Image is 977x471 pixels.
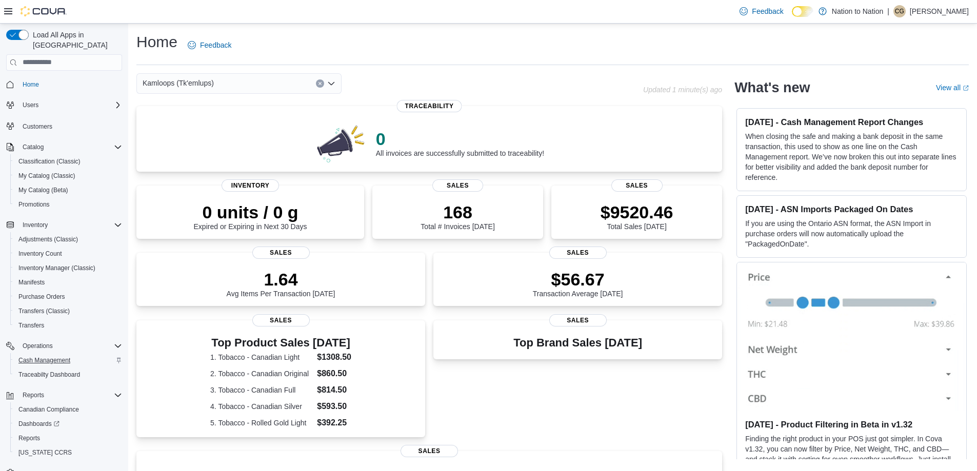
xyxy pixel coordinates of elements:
a: Traceabilty Dashboard [14,368,84,381]
button: My Catalog (Classic) [10,169,126,183]
button: Transfers [10,318,126,333]
button: Adjustments (Classic) [10,232,126,247]
span: Manifests [18,278,45,286]
span: Inventory [222,179,279,192]
h3: [DATE] - Cash Management Report Changes [745,117,958,127]
button: Home [2,77,126,92]
span: Users [18,99,122,111]
dd: $593.50 [317,400,351,413]
span: Reports [18,434,40,442]
span: Adjustments (Classic) [18,235,78,243]
button: Traceabilty Dashboard [10,367,126,382]
p: $9520.46 [601,202,673,222]
span: My Catalog (Classic) [14,170,122,182]
a: Feedback [735,1,787,22]
button: Inventory [2,218,126,232]
a: Purchase Orders [14,291,69,303]
button: Reports [10,431,126,445]
a: Canadian Compliance [14,403,83,416]
div: Total # Invoices [DATE] [421,202,494,231]
span: Dashboards [18,420,59,428]
a: Home [18,78,43,91]
a: Feedback [184,35,235,55]
span: My Catalog (Beta) [14,184,122,196]
button: Reports [2,388,126,402]
span: Operations [18,340,122,352]
p: 168 [421,202,494,222]
span: Users [23,101,38,109]
a: Inventory Count [14,248,66,260]
dt: 5. Tobacco - Rolled Gold Light [210,418,313,428]
button: Inventory Manager (Classic) [10,261,126,275]
button: Users [18,99,43,111]
span: [US_STATE] CCRS [18,448,72,457]
span: Operations [23,342,53,350]
span: Load All Apps in [GEOGRAPHIC_DATA] [29,30,122,50]
div: Cam Gottfriedson [893,5,906,17]
span: Customers [23,122,52,131]
a: Adjustments (Classic) [14,233,82,245]
h2: What's new [734,79,810,96]
div: Avg Items Per Transaction [DATE] [227,269,335,298]
span: Home [23,80,39,89]
h3: Top Brand Sales [DATE] [513,337,642,349]
h1: Home [136,32,177,52]
p: [PERSON_NAME] [910,5,969,17]
span: Traceabilty Dashboard [18,371,80,379]
dd: $814.50 [317,384,351,396]
button: Clear input [316,79,324,88]
h3: [DATE] - ASN Imports Packaged On Dates [745,204,958,214]
span: Sales [252,314,310,326]
a: Dashboards [10,417,126,431]
span: Feedback [200,40,231,50]
span: Sales [549,314,607,326]
span: Canadian Compliance [18,405,79,414]
span: Adjustments (Classic) [14,233,122,245]
span: Sales [401,445,458,457]
span: Cash Management [18,356,70,364]
span: Transfers [14,319,122,332]
a: Cash Management [14,354,74,366]
button: Manifests [10,275,126,290]
dt: 1. Tobacco - Canadian Light [210,352,313,362]
button: Promotions [10,197,126,212]
button: Reports [18,389,48,401]
p: If you are using the Ontario ASN format, the ASN Import in purchase orders will now automatically... [745,218,958,249]
span: Classification (Classic) [18,157,81,166]
button: Catalog [18,141,48,153]
span: Transfers [18,321,44,330]
span: My Catalog (Classic) [18,172,75,180]
span: Sales [432,179,484,192]
span: Kamloops (Tk'emlups) [143,77,214,89]
span: Canadian Compliance [14,403,122,416]
a: Manifests [14,276,49,289]
a: Classification (Classic) [14,155,85,168]
span: Sales [549,247,607,259]
span: Inventory Count [18,250,62,258]
span: Inventory [18,219,122,231]
img: 0 [314,122,368,163]
button: Inventory Count [10,247,126,261]
a: Dashboards [14,418,64,430]
dd: $1308.50 [317,351,351,363]
a: Transfers [14,319,48,332]
p: Updated 1 minute(s) ago [643,86,722,94]
span: Sales [611,179,663,192]
div: Expired or Expiring in Next 30 Days [194,202,307,231]
span: Home [18,78,122,91]
button: Purchase Orders [10,290,126,304]
div: All invoices are successfully submitted to traceability! [376,129,544,157]
input: Dark Mode [792,6,813,17]
button: Inventory [18,219,52,231]
span: Inventory Count [14,248,122,260]
span: Promotions [14,198,122,211]
span: Purchase Orders [18,293,65,301]
button: Customers [2,118,126,133]
span: Manifests [14,276,122,289]
button: Users [2,98,126,112]
button: Classification (Classic) [10,154,126,169]
button: Cash Management [10,353,126,367]
span: Inventory Manager (Classic) [14,262,122,274]
a: Inventory Manager (Classic) [14,262,99,274]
